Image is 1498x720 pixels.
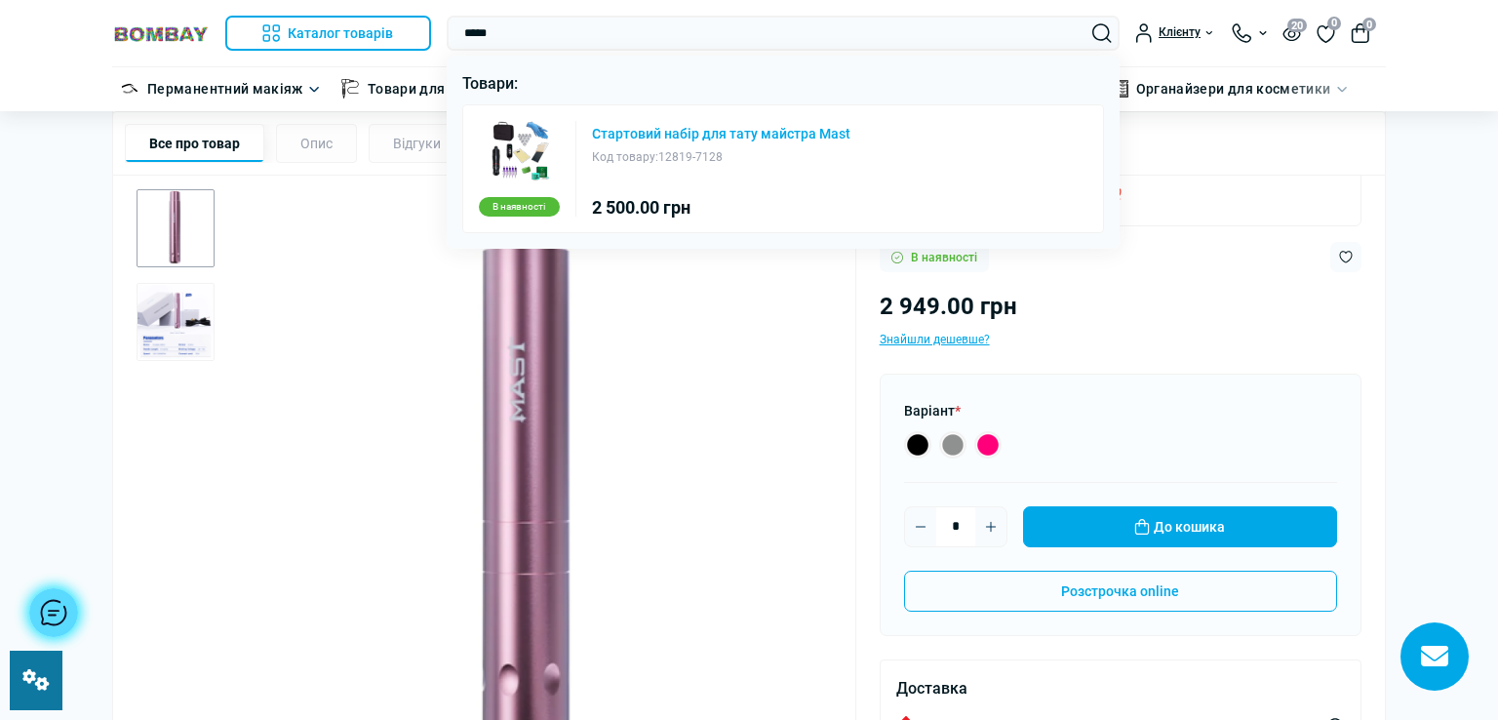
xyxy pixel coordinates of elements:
span: 20 [1287,19,1307,32]
a: Органайзери для косметики [1136,78,1331,100]
img: Стартовий набір для тату майстра Mast [489,121,549,181]
button: Search [1092,23,1112,43]
div: В наявності [479,197,560,217]
div: 12819-7128 [592,148,850,167]
img: BOMBAY [112,24,210,43]
button: 0 [1351,23,1370,43]
a: Стартовий набір для тату майстра Mast [592,127,850,140]
p: Товари: [462,71,1105,97]
span: 0 [1362,18,1376,31]
span: Код товару: [592,150,658,164]
a: 0 [1317,22,1335,44]
img: Товари для тату [340,79,360,99]
div: 2 500.00 грн [592,199,850,217]
button: Каталог товарів [225,16,431,51]
a: Перманентний макіяж [147,78,303,100]
span: 0 [1327,17,1341,30]
button: 20 [1282,24,1301,41]
a: Товари для тату [368,78,478,100]
img: Перманентний макіяж [120,79,139,99]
